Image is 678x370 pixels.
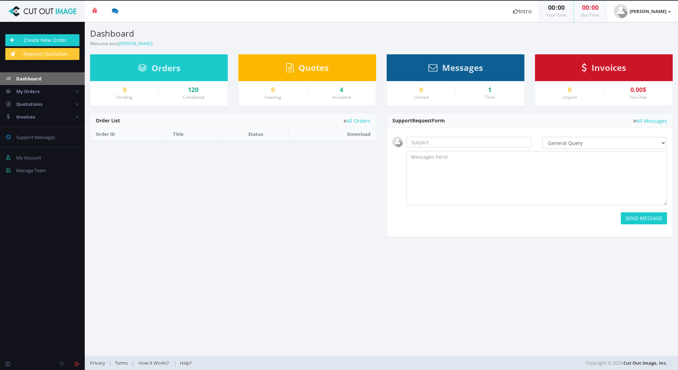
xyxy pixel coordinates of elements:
[506,1,539,22] a: Intro
[134,360,174,366] a: How It Works?
[392,137,403,147] img: user_default.jpg
[244,86,302,93] a: 0
[555,3,558,12] span: :
[5,6,79,17] img: Cut Out Image
[168,128,223,140] th: Title
[16,114,35,120] span: Invoices
[176,360,195,366] a: Help?
[332,94,351,100] small: Accepted
[138,66,180,73] a: Orders
[630,8,666,14] strong: [PERSON_NAME]
[183,94,204,100] small: Completed
[621,212,667,224] button: SEND MESSAGE
[581,12,599,18] small: Our Time
[428,66,483,72] a: Messages
[344,118,370,123] a: All Orders
[223,128,289,140] th: Status
[461,86,519,93] div: 1
[90,29,376,38] h3: Dashboard
[5,48,79,60] a: Request Quotation
[392,117,445,124] span: Support Form
[392,86,450,93] a: 0
[16,101,42,107] span: Quotations
[591,62,626,73] span: Invoices
[406,137,531,147] input: Subject
[90,128,168,140] th: Order ID
[630,94,647,100] small: You Owe
[96,86,153,93] a: 0
[589,3,591,12] span: :
[16,134,55,140] span: Support Messages
[286,66,329,72] a: Quotes
[90,360,109,366] a: Privacy
[96,117,120,124] span: Order List
[16,154,41,161] span: My Account
[298,62,329,73] span: Quotes
[16,75,41,82] span: Dashboard
[591,3,599,12] span: 00
[138,360,169,366] span: How It Works?
[541,86,598,93] a: 0
[582,3,589,12] span: 00
[16,88,40,95] span: My Orders
[563,94,577,100] small: Unpaid
[442,62,483,73] span: Messages
[614,4,628,18] img: user_default.jpg
[558,3,565,12] span: 00
[609,86,667,93] div: 0.00$
[289,128,376,140] th: Download
[634,118,667,123] a: All Messages
[164,86,222,93] a: 120
[548,3,555,12] span: 00
[485,94,495,100] small: Total
[546,12,566,18] small: Your Time
[151,62,180,74] span: Orders
[90,41,153,47] small: Welcome back !
[623,360,667,366] a: Cut Out Image, Inc.
[5,34,79,46] a: Create New Order
[117,94,132,100] small: Pending
[607,1,678,22] a: [PERSON_NAME]
[111,360,131,366] a: Terms
[585,359,667,366] span: Copyright © 2025,
[313,86,370,93] a: 4
[90,356,478,370] div: | | |
[414,94,429,100] small: Unread
[582,66,626,72] a: Invoices
[264,94,281,100] small: Awaiting
[16,167,46,174] span: Manage Team
[119,41,152,47] a: [PERSON_NAME]
[412,117,432,124] span: Request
